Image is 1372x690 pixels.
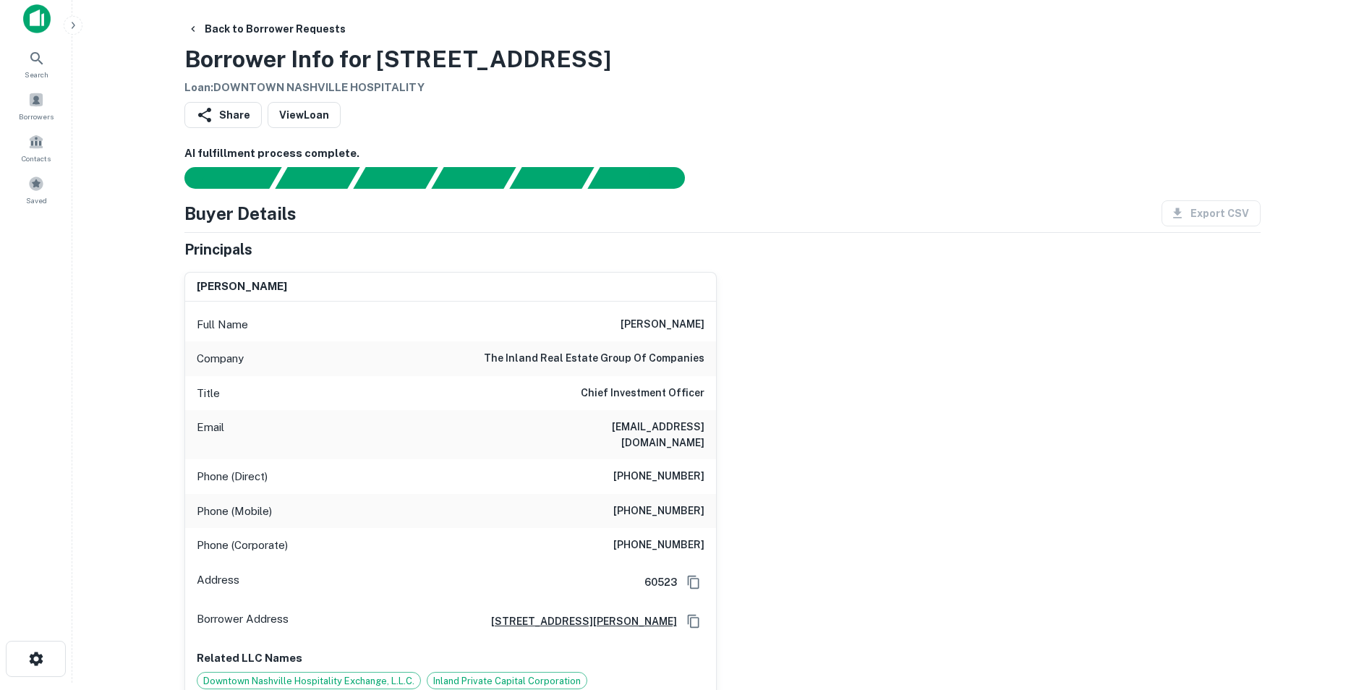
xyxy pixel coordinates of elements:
[4,86,68,125] a: Borrowers
[25,69,48,80] span: Search
[184,42,611,77] h3: Borrower Info for [STREET_ADDRESS]
[197,649,704,667] p: Related LLC Names
[197,385,220,402] p: Title
[184,145,1261,162] h6: AI fulfillment process complete.
[197,571,239,593] p: Address
[197,610,289,632] p: Borrower Address
[182,16,351,42] button: Back to Borrower Requests
[197,537,288,554] p: Phone (Corporate)
[268,102,341,128] a: ViewLoan
[197,278,287,295] h6: [PERSON_NAME]
[197,316,248,333] p: Full Name
[509,167,594,189] div: Principals found, still searching for contact information. This may take time...
[19,111,54,122] span: Borrowers
[167,167,276,189] div: Sending borrower request to AI...
[581,385,704,402] h6: Chief Investment Officer
[184,200,297,226] h4: Buyer Details
[353,167,438,189] div: Documents found, AI parsing details...
[184,80,611,96] h6: Loan : DOWNTOWN NASHVILLE HOSPITALITY
[613,468,704,485] h6: [PHONE_NUMBER]
[197,350,244,367] p: Company
[621,316,704,333] h6: [PERSON_NAME]
[613,503,704,520] h6: [PHONE_NUMBER]
[4,170,68,209] a: Saved
[633,574,677,590] h6: 60523
[184,239,252,260] h5: Principals
[197,419,224,451] p: Email
[197,503,272,520] p: Phone (Mobile)
[22,153,51,164] span: Contacts
[484,350,704,367] h6: the inland real estate group of companies
[26,195,47,206] span: Saved
[683,610,704,632] button: Copy Address
[184,102,262,128] button: Share
[23,4,51,33] img: capitalize-icon.png
[480,613,677,629] a: [STREET_ADDRESS][PERSON_NAME]
[683,571,704,593] button: Copy Address
[1300,574,1372,644] iframe: Chat Widget
[431,167,516,189] div: Principals found, AI now looking for contact information...
[197,674,420,689] span: Downtown Nashville Hospitality Exchange, L.L.C.
[4,128,68,167] a: Contacts
[197,468,268,485] p: Phone (Direct)
[427,674,587,689] span: Inland Private Capital Corporation
[531,419,704,451] h6: [EMAIL_ADDRESS][DOMAIN_NAME]
[275,167,359,189] div: Your request is received and processing...
[588,167,702,189] div: AI fulfillment process complete.
[613,537,704,554] h6: [PHONE_NUMBER]
[4,44,68,83] a: Search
